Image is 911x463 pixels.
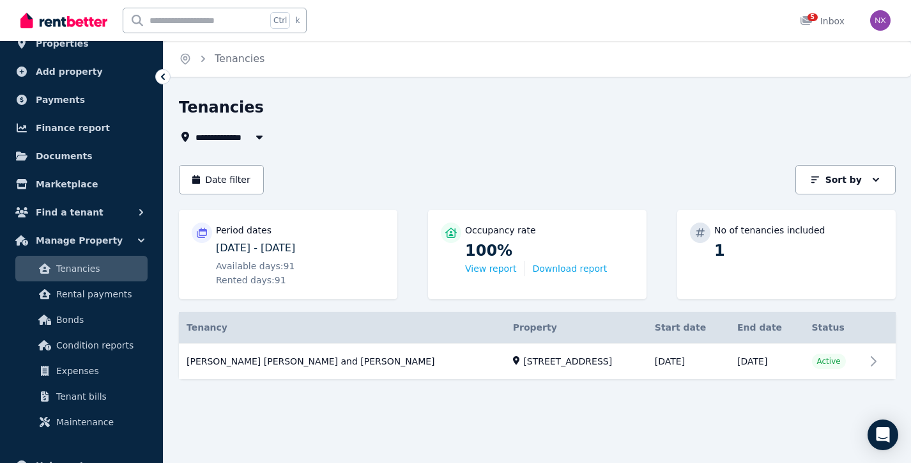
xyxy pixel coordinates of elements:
span: Find a tenant [36,205,103,220]
span: Tenancy [187,321,227,334]
a: Tenancies [15,256,148,281]
span: Properties [36,36,89,51]
span: Expenses [56,363,142,379]
span: Maintenance [56,414,142,430]
p: Occupancy rate [465,224,536,237]
a: Payments [10,87,153,113]
span: Available days: 91 [216,260,295,272]
a: Properties [10,31,153,56]
p: 1 [714,240,883,261]
img: Nancy Xin [870,10,891,31]
button: Manage Property [10,228,153,253]
th: Start date [647,312,730,343]
th: Property [505,312,647,343]
th: End date [730,312,804,343]
a: Rental payments [15,281,148,307]
p: 100% [465,240,634,261]
div: Open Intercom Messenger [868,420,898,450]
span: Marketplace [36,177,98,192]
span: Tenancies [215,51,264,67]
span: Add property [36,64,103,79]
p: [DATE] - [DATE] [216,240,385,256]
span: Rented days: 91 [216,274,286,286]
th: Status [804,312,866,343]
span: Condition reports [56,338,142,353]
span: k [295,15,300,26]
a: Expenses [15,358,148,384]
p: Sort by [825,173,862,186]
button: Date filter [179,165,264,194]
span: 5 [808,13,818,21]
span: Documents [36,148,93,164]
span: Rental payments [56,286,142,302]
a: Finance report [10,115,153,141]
p: No of tenancies included [714,224,825,237]
h1: Tenancies [179,97,264,118]
nav: Breadcrumb [164,41,280,77]
a: Documents [10,143,153,169]
button: Sort by [795,165,896,194]
div: Inbox [800,15,845,27]
a: Bonds [15,307,148,333]
span: Manage Property [36,233,123,248]
span: Tenancies [56,261,142,276]
button: Find a tenant [10,200,153,225]
p: Period dates [216,224,272,237]
a: Marketplace [10,171,153,197]
span: Ctrl [270,12,290,29]
span: Tenant bills [56,389,142,404]
img: RentBetter [20,11,107,30]
a: Tenant bills [15,384,148,409]
a: Condition reports [15,333,148,358]
a: Add property [10,59,153,84]
a: View details for Kayla Michelle Yap and Kynan Yap [179,343,896,380]
a: Maintenance [15,409,148,435]
span: Finance report [36,120,110,136]
span: Bonds [56,312,142,327]
button: Download report [532,262,607,275]
span: Payments [36,92,85,107]
button: View report [465,262,516,275]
